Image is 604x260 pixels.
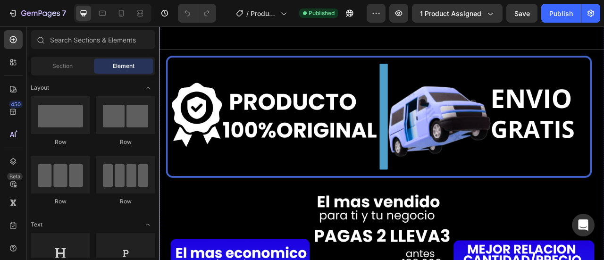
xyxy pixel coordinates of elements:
span: Toggle open [140,217,155,232]
span: Section [52,62,73,70]
p: 7 [62,8,66,19]
button: Publish [541,4,581,23]
span: Save [514,9,530,17]
span: Toggle open [140,80,155,95]
div: Undo/Redo [178,4,216,23]
div: Row [31,138,90,146]
button: 1 product assigned [412,4,503,23]
div: Publish [549,8,573,18]
iframe: Design area [159,26,604,260]
span: Element [113,62,134,70]
input: Search Sections & Elements [31,30,155,49]
button: 7 [4,4,70,23]
div: Beta [7,173,23,180]
span: Published [309,9,335,17]
div: Row [96,197,155,206]
span: Product Page - [DATE] 20:14:36 [251,8,277,18]
div: Open Intercom Messenger [572,214,595,236]
div: Row [96,138,155,146]
div: Row [31,197,90,206]
span: Text [31,220,42,229]
button: Save [506,4,537,23]
span: Layout [31,84,49,92]
div: 450 [9,101,23,108]
span: 1 product assigned [420,8,481,18]
span: / [246,8,249,18]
